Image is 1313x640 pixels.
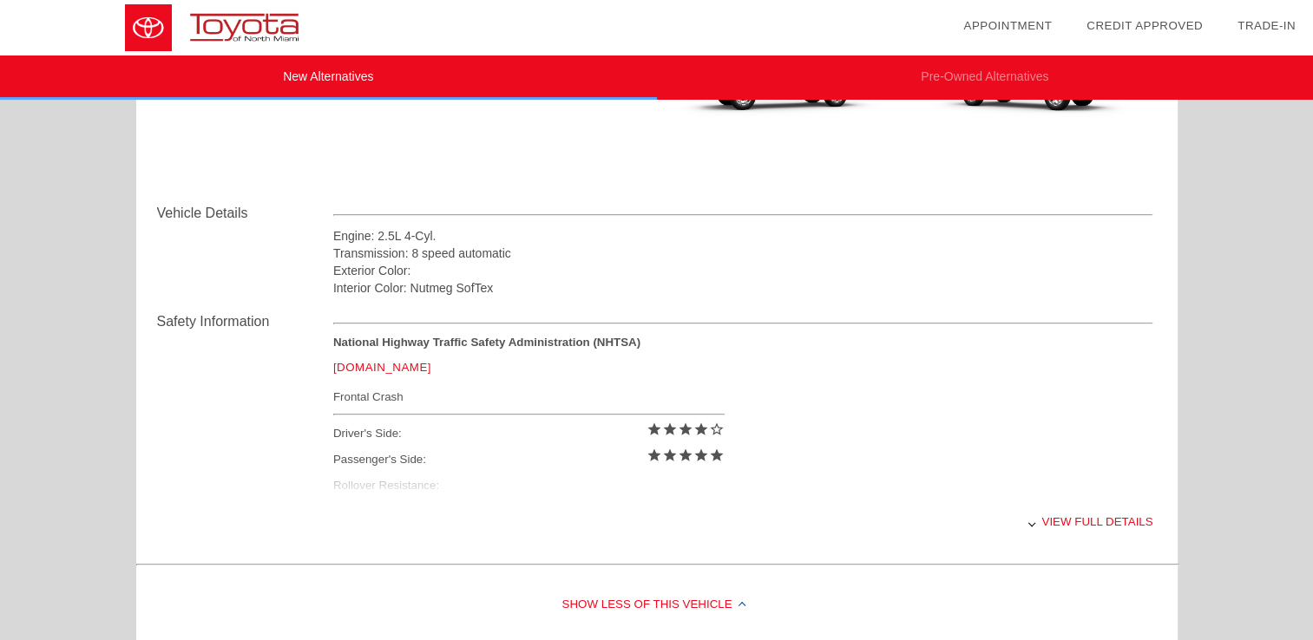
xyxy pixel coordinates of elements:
[333,421,725,447] div: Driver's Side:
[157,311,333,332] div: Safety Information
[333,279,1153,297] div: Interior Color: Nutmeg SofTex
[662,421,678,437] i: star
[333,227,1153,245] div: Engine: 2.5L 4-Cyl.
[333,336,640,349] strong: National Highway Traffic Safety Administration (NHTSA)
[1238,19,1296,32] a: Trade-In
[1087,19,1203,32] a: Credit Approved
[662,447,678,463] i: star
[333,447,725,473] div: Passenger's Side:
[333,245,1153,262] div: Transmission: 8 speed automatic
[333,386,725,408] div: Frontal Crash
[693,447,709,463] i: star
[647,447,662,463] i: star
[157,203,333,224] div: Vehicle Details
[709,421,725,437] i: star_border
[678,421,693,437] i: star
[333,262,1153,279] div: Exterior Color:
[709,447,725,463] i: star
[693,421,709,437] i: star
[136,571,1178,640] div: Show Less of this Vehicle
[333,361,431,374] a: [DOMAIN_NAME]
[963,19,1052,32] a: Appointment
[333,500,1153,543] div: View full details
[678,447,693,463] i: star
[647,421,662,437] i: star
